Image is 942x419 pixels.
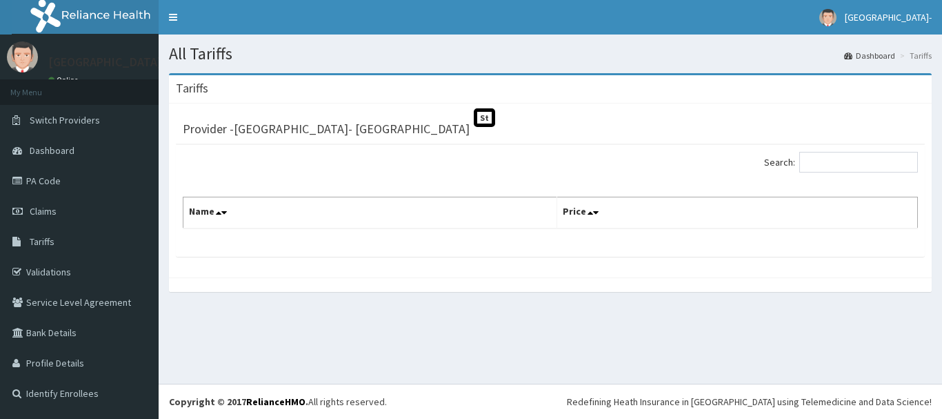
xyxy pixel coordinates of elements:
h3: Tariffs [176,82,208,95]
span: Tariffs [30,235,54,248]
h1: All Tariffs [169,45,932,63]
footer: All rights reserved. [159,384,942,419]
h3: Provider - [GEOGRAPHIC_DATA]- [GEOGRAPHIC_DATA] [183,123,470,135]
th: Price [557,197,918,229]
span: St [474,108,495,127]
li: Tariffs [896,50,932,61]
a: Online [48,75,81,85]
img: User Image [819,9,836,26]
span: Switch Providers [30,114,100,126]
a: RelianceHMO [246,396,305,408]
label: Search: [764,152,918,173]
div: Redefining Heath Insurance in [GEOGRAPHIC_DATA] using Telemedicine and Data Science! [567,395,932,409]
a: Dashboard [844,50,895,61]
input: Search: [799,152,918,173]
span: Dashboard [30,144,74,157]
th: Name [183,197,557,229]
p: [GEOGRAPHIC_DATA]- [48,56,166,68]
img: User Image [7,41,38,72]
span: Claims [30,205,57,217]
strong: Copyright © 2017 . [169,396,308,408]
span: [GEOGRAPHIC_DATA]- [845,11,932,23]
